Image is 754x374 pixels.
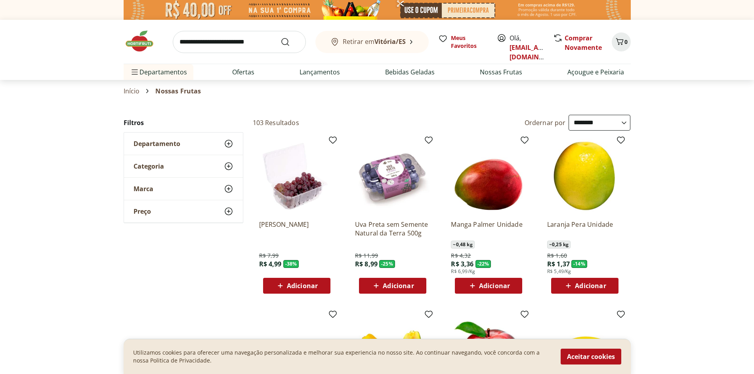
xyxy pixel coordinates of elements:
[287,283,318,289] span: Adicionar
[355,252,378,260] span: R$ 11,99
[374,37,406,46] b: Vitória/ES
[475,260,491,268] span: - 22 %
[134,207,151,215] span: Preço
[134,140,180,148] span: Departamento
[451,252,471,260] span: R$ 4,32
[525,118,566,127] label: Ordernar por
[343,38,406,45] span: Retirar em
[547,260,570,268] span: R$ 1,37
[281,37,300,47] button: Submit Search
[547,252,567,260] span: R$ 1,60
[124,29,163,53] img: Hortifruti
[259,220,334,237] a: [PERSON_NAME]
[547,268,571,275] span: R$ 5,49/Kg
[173,31,306,53] input: search
[575,283,606,289] span: Adicionar
[451,139,526,214] img: Manga Palmer Unidade
[124,133,243,155] button: Departamento
[263,278,330,294] button: Adicionar
[624,38,628,46] span: 0
[124,155,243,177] button: Categoria
[480,67,522,77] a: Nossas Frutas
[355,220,430,237] a: Uva Preta sem Semente Natural da Terra 500g
[451,220,526,237] a: Manga Palmer Unidade
[124,178,243,200] button: Marca
[561,349,621,365] button: Aceitar cookies
[133,349,551,365] p: Utilizamos cookies para oferecer uma navegação personalizada e melhorar sua experiencia no nosso ...
[451,34,487,50] span: Meus Favoritos
[232,67,254,77] a: Ofertas
[455,278,522,294] button: Adicionar
[379,260,395,268] span: - 25 %
[438,34,487,50] a: Meus Favoritos
[385,67,435,77] a: Bebidas Geladas
[547,139,622,214] img: Laranja Pera Unidade
[383,283,414,289] span: Adicionar
[124,87,140,95] a: Início
[283,260,299,268] span: - 38 %
[124,115,243,131] h2: Filtros
[479,283,510,289] span: Adicionar
[259,260,282,268] span: R$ 4,99
[451,260,473,268] span: R$ 3,36
[134,185,153,193] span: Marca
[451,241,474,249] span: ~ 0,48 kg
[612,32,631,51] button: Carrinho
[124,200,243,222] button: Preço
[253,118,299,127] h2: 103 Resultados
[259,252,279,260] span: R$ 7,99
[567,67,624,77] a: Açougue e Peixaria
[300,67,340,77] a: Lançamentos
[510,43,565,61] a: [EMAIL_ADDRESS][DOMAIN_NAME]
[571,260,587,268] span: - 14 %
[510,33,545,62] span: Olá,
[155,87,201,95] span: Nossas Frutas
[134,162,164,170] span: Categoria
[551,278,618,294] button: Adicionar
[547,241,571,249] span: ~ 0,25 kg
[315,31,429,53] button: Retirar emVitória/ES
[565,34,602,52] a: Comprar Novamente
[130,63,187,82] span: Departamentos
[355,260,378,268] span: R$ 8,99
[547,220,622,237] a: Laranja Pera Unidade
[355,139,430,214] img: Uva Preta sem Semente Natural da Terra 500g
[130,63,139,82] button: Menu
[451,268,475,275] span: R$ 6,99/Kg
[359,278,426,294] button: Adicionar
[259,139,334,214] img: Uva Rosada Embalada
